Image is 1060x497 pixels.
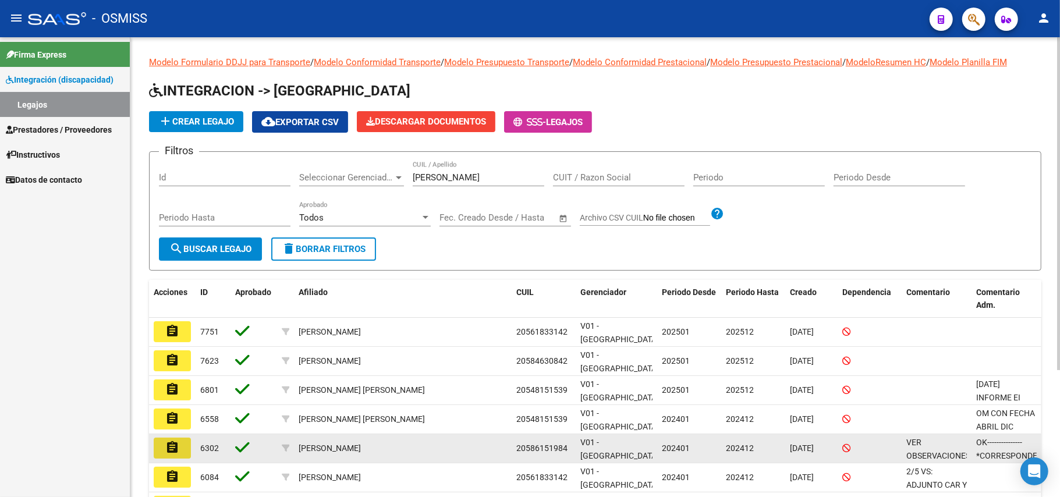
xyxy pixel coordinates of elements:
span: 6801 [200,385,219,395]
mat-icon: person [1037,11,1051,25]
span: 20561833142 [516,473,568,482]
div: [PERSON_NAME] [299,354,361,368]
input: Start date [439,212,477,223]
span: 202412 [726,443,754,453]
span: V01 - [GEOGRAPHIC_DATA] [580,409,659,431]
a: Modelo Presupuesto Transporte [444,57,569,68]
datatable-header-cell: Gerenciador [576,280,657,318]
button: Buscar Legajo [159,237,262,261]
datatable-header-cell: Aprobado [231,280,277,318]
button: Descargar Documentos [357,111,495,132]
span: 20586151984 [516,443,568,453]
datatable-header-cell: Creado [785,280,838,318]
span: Periodo Desde [662,287,716,297]
span: - [513,117,546,127]
span: V01 - [GEOGRAPHIC_DATA] [580,379,659,402]
span: [DATE] [790,414,814,424]
span: 202401 [662,414,690,424]
span: 202512 [726,385,754,395]
span: Aprobado [235,287,271,297]
mat-icon: add [158,114,172,128]
span: 20548151539 [516,414,568,424]
span: - OSMISS [92,6,147,31]
span: Creado [790,287,817,297]
span: V01 - [GEOGRAPHIC_DATA] [580,321,659,344]
span: 202512 [726,356,754,365]
span: Comentario Adm. [976,287,1020,310]
span: Periodo Hasta [726,287,779,297]
datatable-header-cell: Periodo Desde [657,280,721,318]
span: [DATE] [790,443,814,453]
span: Prestadores / Proveedores [6,123,112,136]
span: [DATE] [790,473,814,482]
span: Seleccionar Gerenciador [299,172,393,183]
span: 20548151539 [516,385,568,395]
span: Firma Express [6,48,66,61]
span: 20584630842 [516,356,568,365]
button: Borrar Filtros [271,237,376,261]
span: Legajos [546,117,583,127]
span: Archivo CSV CUIL [580,213,643,222]
mat-icon: assignment [165,353,179,367]
a: Modelo Conformidad Prestacional [573,57,707,68]
mat-icon: cloud_download [261,115,275,129]
span: 202512 [726,327,754,336]
div: [PERSON_NAME] [299,325,361,339]
span: 202412 [726,414,754,424]
span: 7623 [200,356,219,365]
span: V01 - [GEOGRAPHIC_DATA] [580,467,659,489]
div: [PERSON_NAME] [299,442,361,455]
span: [DATE] [790,385,814,395]
span: 6302 [200,443,219,453]
span: OM CON FECHA ABRIL DIC CARGAN MAYO DIC [976,409,1035,457]
datatable-header-cell: ID [196,280,231,318]
span: 202501 [662,327,690,336]
span: Gerenciador [580,287,626,297]
span: CUIL [516,287,534,297]
a: Modelo Presupuesto Prestacional [710,57,842,68]
span: Exportar CSV [261,117,339,127]
mat-icon: assignment [165,441,179,455]
div: [PERSON_NAME] [PERSON_NAME] [299,384,425,397]
span: 202412 [726,473,754,482]
div: [PERSON_NAME] [299,471,361,484]
div: Open Intercom Messenger [1020,457,1048,485]
button: -Legajos [504,111,592,133]
button: Crear Legajo [149,111,243,132]
datatable-header-cell: Periodo Hasta [721,280,785,318]
a: ModeloResumen HC [846,57,926,68]
button: Exportar CSV [252,111,348,133]
input: Archivo CSV CUIL [643,213,710,223]
span: Borrar Filtros [282,244,366,254]
div: [PERSON_NAME] [PERSON_NAME] [299,413,425,426]
a: Modelo Formulario DDJJ para Transporte [149,57,310,68]
span: Acciones [154,287,187,297]
span: V01 - [GEOGRAPHIC_DATA] [580,350,659,373]
span: Buscar Legajo [169,244,251,254]
datatable-header-cell: Comentario Adm. [972,280,1041,318]
span: Integración (discapacidad) [6,73,114,86]
span: 6084 [200,473,219,482]
span: Crear Legajo [158,116,234,127]
datatable-header-cell: CUIL [512,280,576,318]
mat-icon: delete [282,242,296,255]
mat-icon: search [169,242,183,255]
span: [DATE] [790,327,814,336]
h3: Filtros [159,143,199,159]
span: INTEGRACION -> [GEOGRAPHIC_DATA] [149,83,410,99]
a: Modelo Planilla FIM [930,57,1007,68]
span: Dependencia [842,287,891,297]
span: Comentario [906,287,950,297]
input: End date [488,212,544,223]
span: ID [200,287,208,297]
span: 13/1/25 INFORME EI SOLO FIRMA TS [976,379,1034,416]
datatable-header-cell: Dependencia [838,280,902,318]
span: V01 - [GEOGRAPHIC_DATA] [580,438,659,460]
datatable-header-cell: Acciones [149,280,196,318]
span: 7751 [200,327,219,336]
span: 202401 [662,473,690,482]
mat-icon: menu [9,11,23,25]
span: Todos [299,212,324,223]
mat-icon: help [710,207,724,221]
span: 6558 [200,414,219,424]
